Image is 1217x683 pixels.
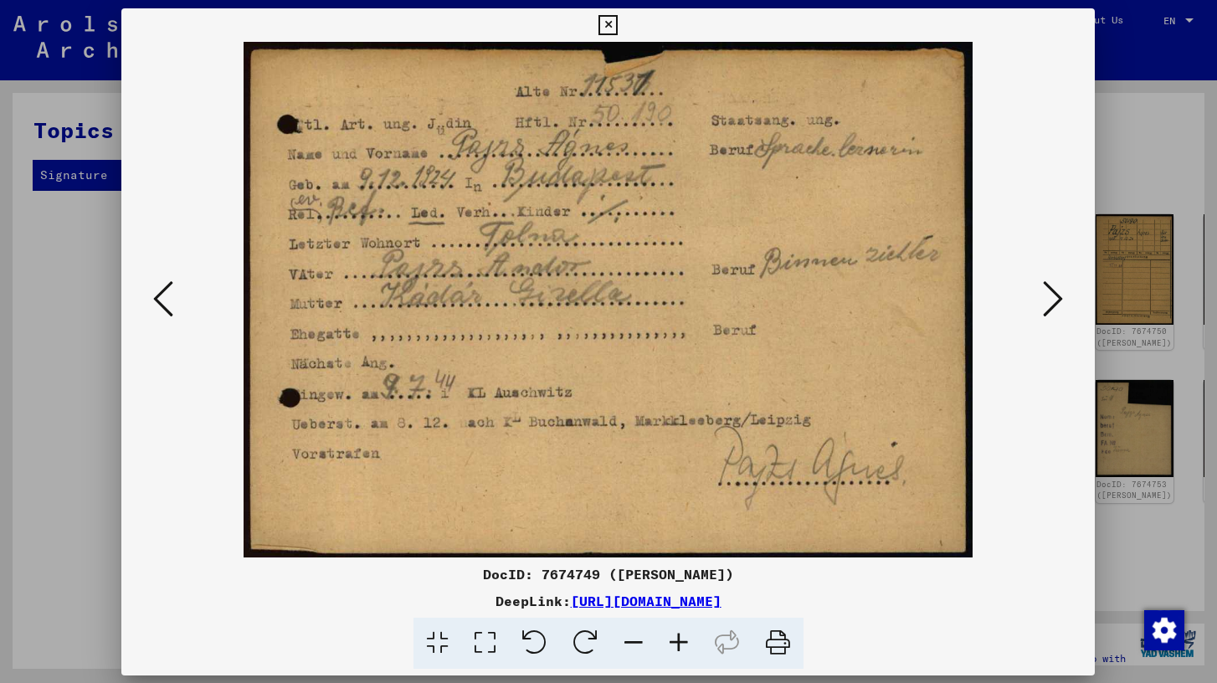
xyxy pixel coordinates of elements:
[1143,609,1184,650] div: Zustimmung ändern
[178,42,1038,557] img: 001.jpg
[121,564,1095,584] div: DocID: 7674749 ([PERSON_NAME])
[1144,610,1184,650] img: Zustimmung ändern
[121,591,1095,611] div: DeepLink:
[571,593,721,609] a: [URL][DOMAIN_NAME]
